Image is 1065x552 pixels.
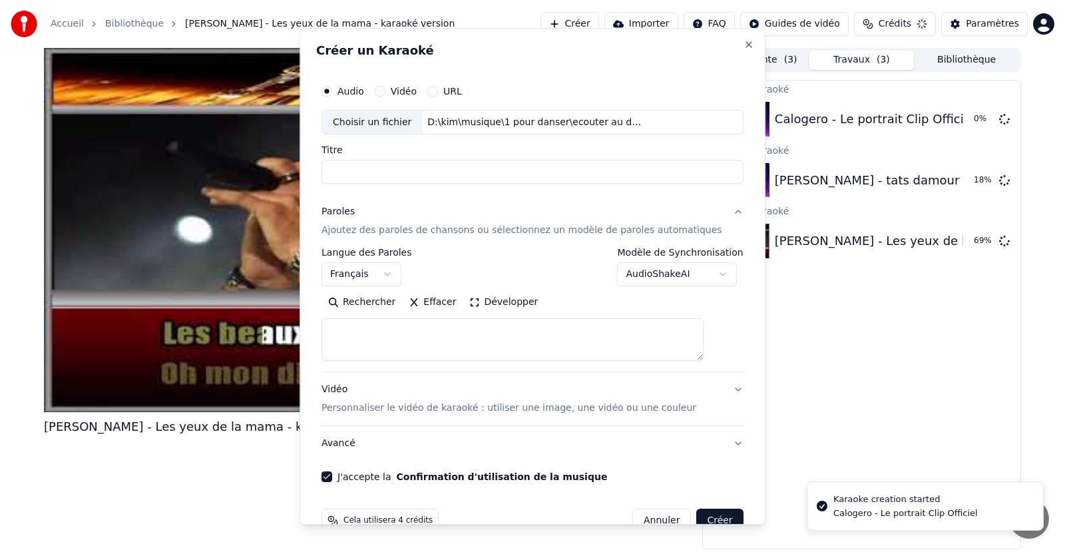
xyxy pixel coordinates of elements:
button: Annuler [632,509,691,533]
button: Créer [697,509,744,533]
div: Vidéo [321,383,696,415]
label: Modèle de Synchronisation [618,248,744,257]
div: Choisir un fichier [322,110,422,134]
button: Effacer [402,292,463,313]
label: Audio [337,86,364,95]
button: Avancé [321,426,744,461]
div: ParolesAjoutez des paroles de chansons ou sélectionnez un modèle de paroles automatiques [321,248,744,372]
label: J'accepte la [337,472,607,481]
div: D:\kim\musique\1 pour danser\ecouter au début\2015'2025\Calogero - Le portrait Clip Officiel.mp3 [423,115,649,129]
button: ParolesAjoutez des paroles de chansons ou sélectionnez un modèle de paroles automatiques [321,194,744,248]
label: Langue des Paroles [321,248,412,257]
button: J'accepte la [397,472,608,481]
button: Rechercher [321,292,402,313]
label: Titre [321,145,744,154]
p: Personnaliser le vidéo de karaoké : utiliser une image, une vidéo ou une couleur [321,402,696,415]
button: Développer [463,292,545,313]
label: Vidéo [391,86,417,95]
label: URL [443,86,462,95]
div: Paroles [321,205,355,218]
h2: Créer un Karaoké [316,44,749,56]
p: Ajoutez des paroles de chansons ou sélectionnez un modèle de paroles automatiques [321,224,722,237]
button: VidéoPersonnaliser le vidéo de karaoké : utiliser une image, une vidéo ou une couleur [321,372,744,425]
span: Cela utilisera 4 crédits [343,515,433,526]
